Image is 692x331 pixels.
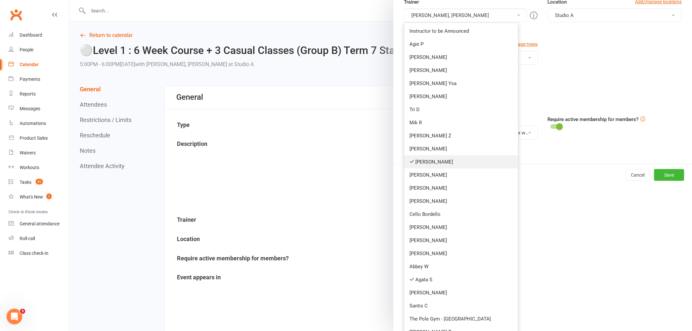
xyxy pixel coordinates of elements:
[20,180,31,185] div: Tasks
[20,47,33,52] div: People
[20,309,25,314] span: 3
[404,90,518,103] a: [PERSON_NAME]
[654,169,684,181] button: Save
[20,236,35,241] div: Roll call
[9,190,69,204] a: What's New1
[404,51,518,64] a: [PERSON_NAME]
[9,160,69,175] a: Workouts
[9,246,69,261] a: Class kiosk mode
[8,7,24,23] a: Clubworx
[404,195,518,208] a: [PERSON_NAME]
[9,43,69,57] a: People
[20,106,40,111] div: Messages
[7,309,22,324] iframe: Intercom live chat
[404,103,518,116] a: Tri D
[20,165,39,170] div: Workouts
[404,64,518,77] a: [PERSON_NAME]
[9,217,69,231] a: General attendance kiosk mode
[404,25,518,38] a: Instructor to be Announced
[404,182,518,195] a: [PERSON_NAME]
[20,32,42,38] div: Dashboard
[20,121,46,126] div: Automations
[404,312,518,325] a: The Pole Gym - [GEOGRAPHIC_DATA]
[9,116,69,131] a: Automations
[404,129,518,142] a: [PERSON_NAME] Z
[404,247,518,260] a: [PERSON_NAME]
[20,135,48,141] div: Product Sales
[404,286,518,299] a: [PERSON_NAME]
[20,62,39,67] div: Calendar
[404,9,527,22] button: [PERSON_NAME], [PERSON_NAME]
[404,142,518,155] a: [PERSON_NAME]
[9,131,69,146] a: Product Sales
[404,221,518,234] a: [PERSON_NAME]
[404,116,518,129] a: Mik R
[555,12,574,18] span: Studio A
[9,28,69,43] a: Dashboard
[9,101,69,116] a: Messages
[9,175,69,190] a: Tasks 41
[9,231,69,246] a: Roll call
[404,299,518,312] a: Santis C
[46,194,52,199] span: 1
[9,57,69,72] a: Calendar
[548,116,639,122] label: Require active membership for members?
[9,72,69,87] a: Payments
[9,87,69,101] a: Reports
[404,208,518,221] a: Cello Bordello
[404,273,518,286] a: Agata S
[404,168,518,182] a: [PERSON_NAME]
[625,169,650,181] button: Cancel
[404,38,518,51] a: Agie P
[20,221,60,226] div: General attendance
[36,179,43,184] span: 41
[20,77,40,82] div: Payments
[9,146,69,160] a: Waivers
[404,155,518,168] a: [PERSON_NAME]
[548,9,682,22] button: Studio A
[20,150,36,155] div: Waivers
[404,234,518,247] a: [PERSON_NAME]
[404,77,518,90] a: [PERSON_NAME] Ysa
[20,194,43,200] div: What's New
[20,251,48,256] div: Class check-in
[404,260,518,273] a: Abbey W
[20,91,36,96] div: Reports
